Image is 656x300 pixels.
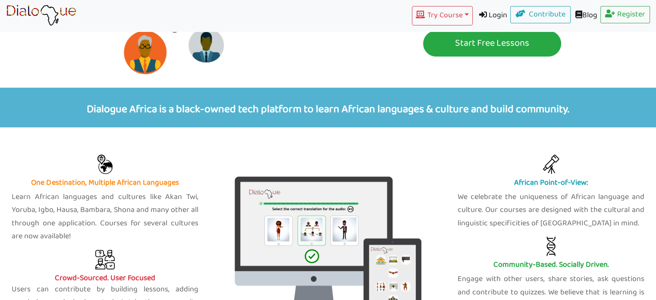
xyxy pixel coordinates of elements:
img: african community, africa social learning app [541,237,561,256]
img: learn African language platform app [6,5,76,26]
img: Learn Twi, Yoruba, Swahili, Igbo, Ga and more African languages with free lessons on our app onli... [95,155,115,174]
p: Learn African languages and cultures like Akan Twi, Yoruba, Igbo, Hausa, Bambara, Shona and many ... [12,191,198,243]
a: Blog [571,6,600,25]
a: Crowd-Sourced. User Focused [12,250,198,283]
a: Start Free Lessons [335,31,650,57]
img: crowdsource africa language app african community language application [95,250,115,269]
button: Start Free Lessons [423,31,561,57]
p: Dialogue Africa is a black-owned tech platform to learn African languages & culture and build com... [6,88,650,128]
button: Try Course [412,6,472,25]
p: Start Free Lessons [425,35,559,51]
a: Contribute [510,6,571,23]
img: celebrate african culture pride app [541,155,561,174]
h5: One Destination, Multiple African Languages [12,178,198,188]
h5: Community-Based. Socially Driven. [458,260,644,270]
h5: African Point-of-View: [458,178,644,188]
h5: Crowd-Sourced. User Focused [12,274,198,283]
a: Register [600,6,650,23]
p: We celebrate the uniqueness of African language and culture. Our courses are designed with the cu... [458,191,644,231]
a: Login [473,6,511,25]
